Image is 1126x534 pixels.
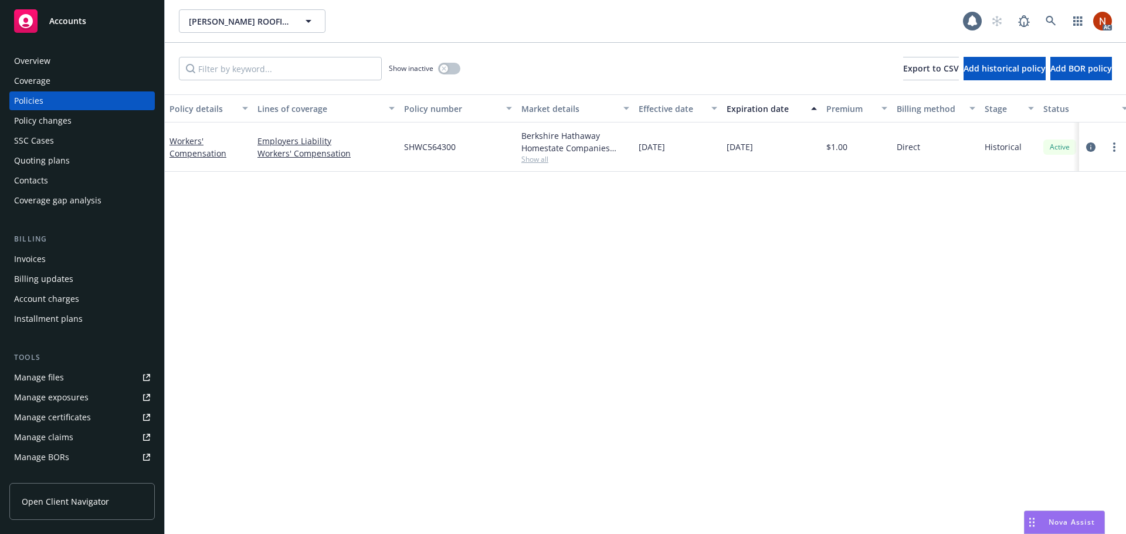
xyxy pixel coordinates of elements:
[722,94,822,123] button: Expiration date
[897,103,962,115] div: Billing method
[253,94,399,123] button: Lines of coverage
[14,468,103,487] div: Summary of insurance
[1093,12,1112,30] img: photo
[9,368,155,387] a: Manage files
[521,103,616,115] div: Market details
[521,154,629,164] span: Show all
[14,151,70,170] div: Quoting plans
[822,94,892,123] button: Premium
[9,111,155,130] a: Policy changes
[14,408,91,427] div: Manage certificates
[9,52,155,70] a: Overview
[727,141,753,153] span: [DATE]
[14,111,72,130] div: Policy changes
[9,91,155,110] a: Policies
[9,352,155,363] div: Tools
[985,9,1009,33] a: Start snowing
[1048,142,1071,152] span: Active
[9,428,155,447] a: Manage claims
[14,91,43,110] div: Policies
[14,131,54,150] div: SSC Cases
[897,141,920,153] span: Direct
[9,388,155,407] a: Manage exposures
[1049,517,1095,527] span: Nova Assist
[9,250,155,268] a: Invoices
[165,94,253,123] button: Policy details
[903,63,959,74] span: Export to CSV
[639,141,665,153] span: [DATE]
[389,63,433,73] span: Show inactive
[1084,140,1098,154] a: circleInformation
[826,141,847,153] span: $1.00
[9,131,155,150] a: SSC Cases
[517,94,634,123] button: Market details
[9,191,155,210] a: Coverage gap analysis
[1107,140,1121,154] a: more
[49,16,86,26] span: Accounts
[9,72,155,90] a: Coverage
[521,130,629,154] div: Berkshire Hathaway Homestate Companies (BHHC)
[903,57,959,80] button: Export to CSV
[1050,63,1112,74] span: Add BOR policy
[257,135,395,147] a: Employers Liability
[14,250,46,268] div: Invoices
[14,72,50,90] div: Coverage
[399,94,517,123] button: Policy number
[189,15,290,28] span: [PERSON_NAME] ROOFING CO INC
[14,270,73,288] div: Billing updates
[9,5,155,38] a: Accounts
[9,468,155,487] a: Summary of insurance
[169,135,226,159] a: Workers' Compensation
[404,103,499,115] div: Policy number
[9,408,155,427] a: Manage certificates
[404,141,456,153] span: SHWC564300
[257,103,382,115] div: Lines of coverage
[826,103,874,115] div: Premium
[14,368,64,387] div: Manage files
[9,151,155,170] a: Quoting plans
[9,448,155,467] a: Manage BORs
[1025,511,1039,533] div: Drag to move
[1043,103,1115,115] div: Status
[964,63,1046,74] span: Add historical policy
[22,495,109,508] span: Open Client Navigator
[1039,9,1063,33] a: Search
[9,290,155,308] a: Account charges
[985,141,1022,153] span: Historical
[9,270,155,288] a: Billing updates
[9,309,155,328] a: Installment plans
[892,94,980,123] button: Billing method
[634,94,722,123] button: Effective date
[1066,9,1090,33] a: Switch app
[169,103,235,115] div: Policy details
[964,57,1046,80] button: Add historical policy
[14,191,101,210] div: Coverage gap analysis
[980,94,1039,123] button: Stage
[14,171,48,190] div: Contacts
[14,309,83,328] div: Installment plans
[179,9,325,33] button: [PERSON_NAME] ROOFING CO INC
[1012,9,1036,33] a: Report a Bug
[14,52,50,70] div: Overview
[179,57,382,80] input: Filter by keyword...
[14,290,79,308] div: Account charges
[257,147,395,159] a: Workers' Compensation
[639,103,704,115] div: Effective date
[9,171,155,190] a: Contacts
[14,388,89,407] div: Manage exposures
[985,103,1021,115] div: Stage
[727,103,804,115] div: Expiration date
[9,233,155,245] div: Billing
[14,428,73,447] div: Manage claims
[1024,511,1105,534] button: Nova Assist
[14,448,69,467] div: Manage BORs
[1050,57,1112,80] button: Add BOR policy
